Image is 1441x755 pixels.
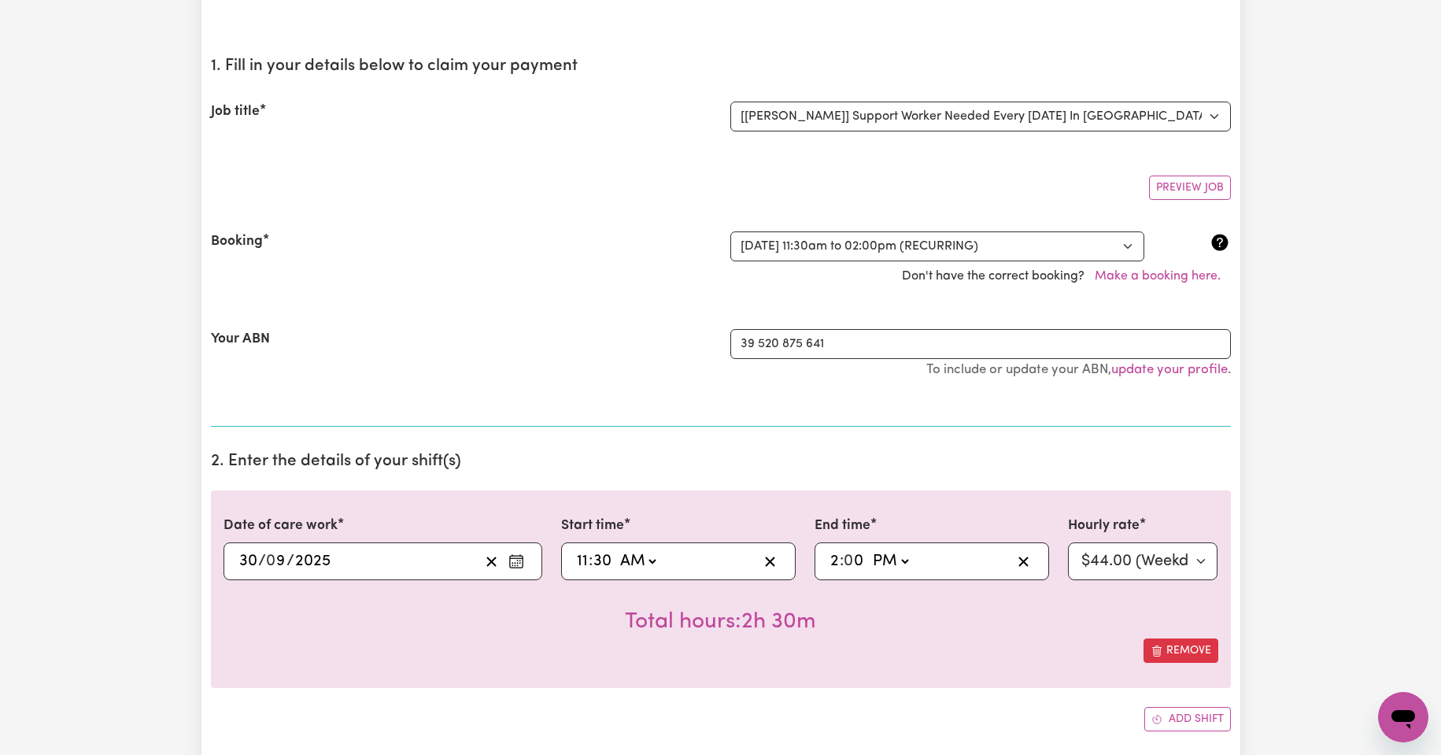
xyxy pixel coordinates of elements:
[211,329,270,350] label: Your ABN
[593,550,612,573] input: --
[1378,692,1428,742] iframe: Button to launch messaging window
[1068,516,1140,536] label: Hourly rate
[844,553,853,569] span: 0
[294,550,331,573] input: ----
[926,363,1231,376] small: To include or update your ABN, .
[576,550,589,573] input: --
[286,553,294,570] span: /
[1149,176,1231,200] button: Preview Job
[504,550,529,573] button: Enter the date of care work
[829,550,840,573] input: --
[840,553,844,570] span: :
[815,516,870,536] label: End time
[1111,363,1228,376] a: update your profile
[211,231,263,252] label: Booking
[258,553,266,570] span: /
[267,550,286,573] input: --
[902,270,1231,283] span: Don't have the correct booking?
[561,516,624,536] label: Start time
[589,553,593,570] span: :
[479,550,504,573] button: Clear date
[1144,638,1218,663] button: Remove this shift
[238,550,258,573] input: --
[211,57,1231,76] h2: 1. Fill in your details below to claim your payment
[1144,707,1231,731] button: Add another shift
[1084,261,1231,291] button: Make a booking here.
[211,102,260,122] label: Job title
[211,452,1231,472] h2: 2. Enter the details of your shift(s)
[844,550,865,573] input: --
[224,516,338,536] label: Date of care work
[266,553,275,569] span: 0
[625,611,816,633] span: Total hours worked: 2 hours 30 minutes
